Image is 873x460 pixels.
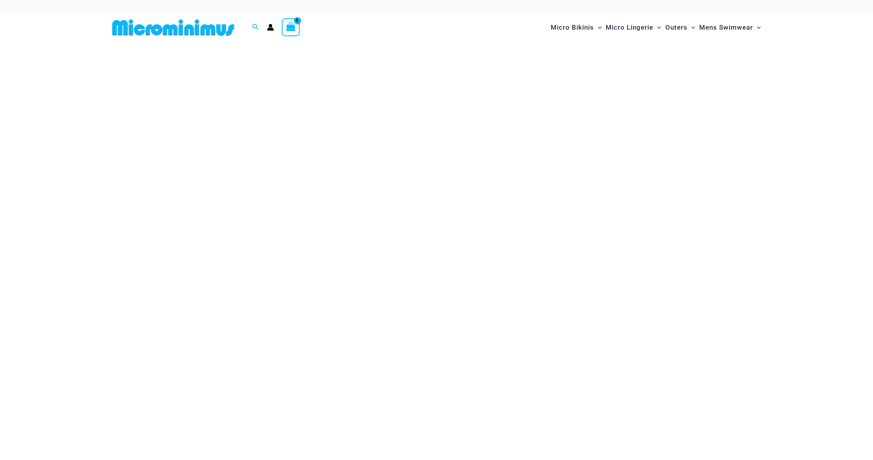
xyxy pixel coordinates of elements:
a: View Shopping Cart, empty [282,18,300,36]
span: Outers [665,18,687,37]
nav: Site Navigation [548,14,764,41]
span: Menu Toggle [753,18,761,37]
span: Micro Lingerie [606,18,653,37]
a: Account icon link [267,24,274,31]
img: MM SHOP LOGO FLAT [109,19,237,36]
a: Search icon link [252,23,259,32]
a: Micro LingerieMenu ToggleMenu Toggle [604,16,663,39]
a: Mens SwimwearMenu ToggleMenu Toggle [697,16,763,39]
span: Menu Toggle [653,18,661,37]
span: Micro Bikinis [551,18,594,37]
a: Micro BikinisMenu ToggleMenu Toggle [549,16,604,39]
span: Menu Toggle [594,18,602,37]
span: Menu Toggle [687,18,695,37]
span: Mens Swimwear [699,18,753,37]
a: OutersMenu ToggleMenu Toggle [663,16,697,39]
